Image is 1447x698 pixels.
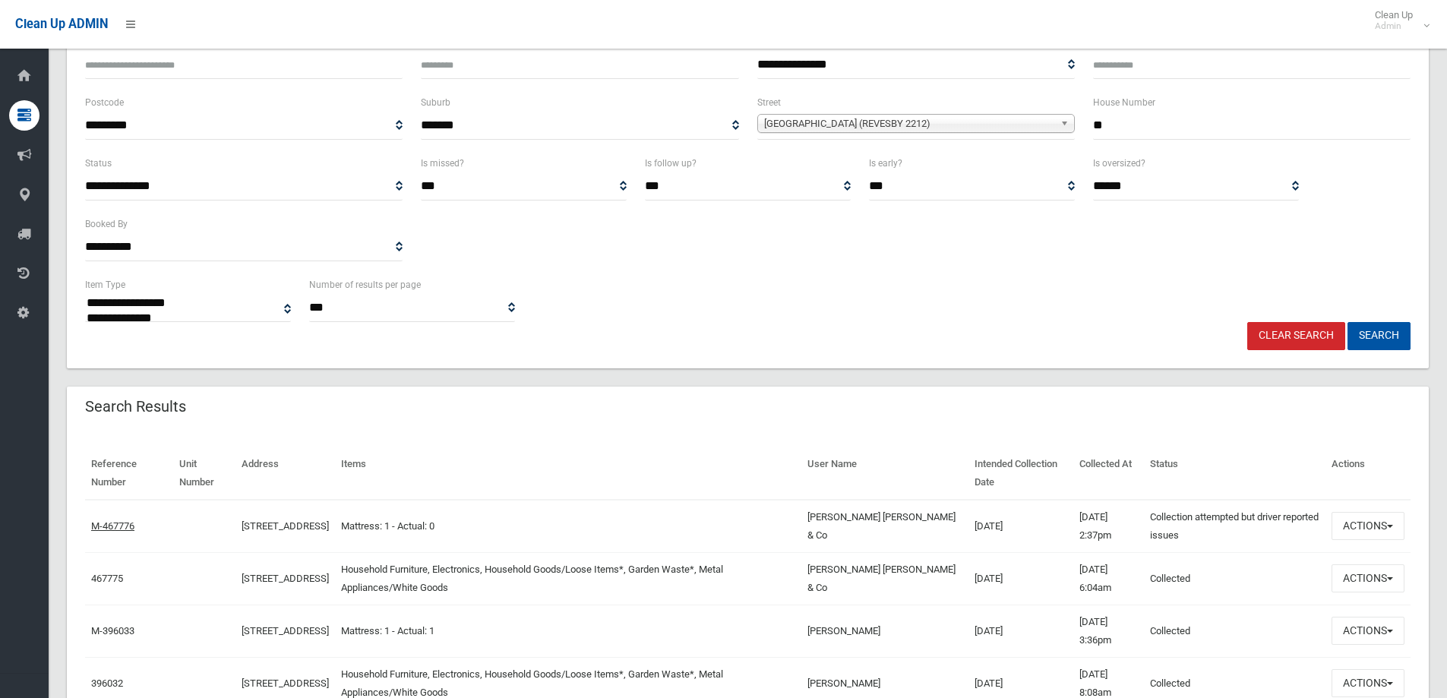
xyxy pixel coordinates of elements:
[85,216,128,232] label: Booked By
[85,276,125,293] label: Item Type
[235,447,335,500] th: Address
[335,447,801,500] th: Items
[1093,94,1155,111] label: House Number
[173,447,236,500] th: Unit Number
[421,155,464,172] label: Is missed?
[1375,21,1413,32] small: Admin
[968,552,1073,605] td: [DATE]
[335,500,801,553] td: Mattress: 1 - Actual: 0
[1332,669,1404,697] button: Actions
[801,552,968,605] td: [PERSON_NAME] [PERSON_NAME] & Co
[335,552,801,605] td: Household Furniture, Electronics, Household Goods/Loose Items*, Garden Waste*, Metal Appliances/W...
[85,94,124,111] label: Postcode
[15,17,108,31] span: Clean Up ADMIN
[1144,500,1325,553] td: Collection attempted but driver reported issues
[1347,322,1411,350] button: Search
[1332,564,1404,592] button: Actions
[968,500,1073,553] td: [DATE]
[1332,617,1404,645] button: Actions
[242,677,329,689] a: [STREET_ADDRESS]
[91,625,134,636] a: M-396033
[801,605,968,657] td: [PERSON_NAME]
[1073,447,1143,500] th: Collected At
[1367,9,1428,32] span: Clean Up
[91,677,123,689] a: 396032
[85,155,112,172] label: Status
[242,573,329,584] a: [STREET_ADDRESS]
[1325,447,1411,500] th: Actions
[869,155,902,172] label: Is early?
[242,520,329,532] a: [STREET_ADDRESS]
[91,520,134,532] a: M-467776
[1332,512,1404,540] button: Actions
[1073,500,1143,553] td: [DATE] 2:37pm
[67,392,204,422] header: Search Results
[968,605,1073,657] td: [DATE]
[1144,552,1325,605] td: Collected
[764,115,1054,133] span: [GEOGRAPHIC_DATA] (REVESBY 2212)
[85,447,173,500] th: Reference Number
[645,155,697,172] label: Is follow up?
[1144,447,1325,500] th: Status
[1247,322,1345,350] a: Clear Search
[421,94,450,111] label: Suburb
[242,625,329,636] a: [STREET_ADDRESS]
[335,605,801,657] td: Mattress: 1 - Actual: 1
[91,573,123,584] a: 467775
[968,447,1073,500] th: Intended Collection Date
[1093,155,1145,172] label: Is oversized?
[801,447,968,500] th: User Name
[1073,552,1143,605] td: [DATE] 6:04am
[1073,605,1143,657] td: [DATE] 3:36pm
[757,94,781,111] label: Street
[1144,605,1325,657] td: Collected
[801,500,968,553] td: [PERSON_NAME] [PERSON_NAME] & Co
[309,276,421,293] label: Number of results per page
